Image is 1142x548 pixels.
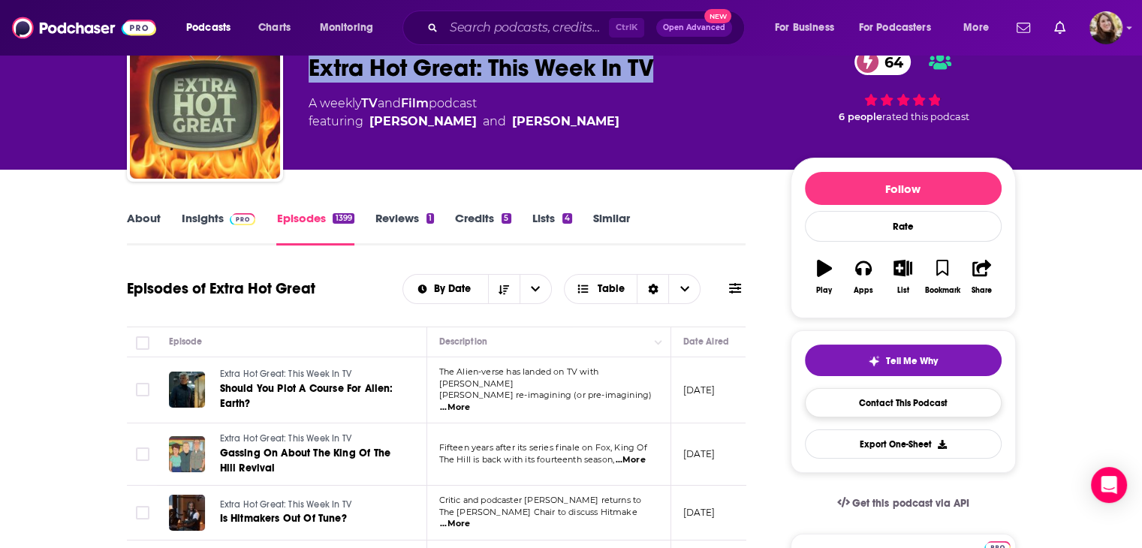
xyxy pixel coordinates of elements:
[962,250,1001,304] button: Share
[839,111,882,122] span: 6 people
[417,11,759,45] div: Search podcasts, credits, & more...
[791,39,1016,132] div: 64 6 peoplerated this podcast
[309,95,619,131] div: A weekly podcast
[683,506,716,519] p: [DATE]
[169,333,203,351] div: Episode
[333,213,354,224] div: 1399
[249,16,300,40] a: Charts
[220,368,400,381] a: Extra Hot Great: This Week In TV
[439,454,615,465] span: The Hill is back with its fourteenth season,
[130,29,280,179] img: Extra Hot Great: This Week In TV
[805,211,1002,242] div: Rate
[182,211,256,245] a: InsightsPodchaser Pro
[704,9,731,23] span: New
[220,381,400,411] a: Should You Plot A Course For Alien: Earth?
[854,286,873,295] div: Apps
[649,333,667,351] button: Column Actions
[1089,11,1122,44] button: Show profile menu
[258,17,291,38] span: Charts
[488,275,520,303] button: Sort Direction
[220,432,400,446] a: Extra Hot Great: This Week In TV
[220,498,399,512] a: Extra Hot Great: This Week In TV
[805,429,1002,459] button: Export One-Sheet
[439,495,642,505] span: Critic and podcaster [PERSON_NAME] returns to
[663,24,725,32] span: Open Advanced
[520,275,551,303] button: open menu
[186,17,231,38] span: Podcasts
[852,497,969,510] span: Get this podcast via API
[136,383,149,396] span: Toggle select row
[512,113,619,131] a: Sarah D. Bunting
[1091,467,1127,503] div: Open Intercom Messenger
[375,211,434,245] a: Reviews1
[439,507,637,517] span: The [PERSON_NAME] Chair to discuss Hitmake
[378,96,401,110] span: and
[403,284,488,294] button: open menu
[426,213,434,224] div: 1
[859,17,931,38] span: For Podcasters
[816,286,832,295] div: Play
[434,284,476,294] span: By Date
[868,355,880,367] img: tell me why sparkle
[562,213,572,224] div: 4
[564,274,701,304] button: Choose View
[854,49,911,75] a: 64
[805,345,1002,376] button: tell me why sparkleTell Me Why
[455,211,511,245] a: Credits5
[883,250,922,304] button: List
[805,388,1002,417] a: Contact This Podcast
[849,16,953,40] button: open menu
[220,369,351,379] span: Extra Hot Great: This Week In TV
[483,113,506,131] span: and
[444,16,609,40] input: Search podcasts, credits, & more...
[532,211,572,245] a: Lists4
[805,172,1002,205] button: Follow
[136,447,149,461] span: Toggle select row
[683,384,716,396] p: [DATE]
[127,279,315,298] h1: Episodes of Extra Hot Great
[220,499,351,510] span: Extra Hot Great: This Week In TV
[656,19,732,37] button: Open AdvancedNew
[593,211,630,245] a: Similar
[12,14,156,42] img: Podchaser - Follow, Share and Rate Podcasts
[439,366,598,389] span: The Alien-verse has landed on TV with [PERSON_NAME]
[220,447,390,474] span: Gassing On About The King Of The Hill Revival
[276,211,354,245] a: Episodes1399
[402,274,552,304] h2: Choose List sort
[220,446,400,476] a: Gassing On About The King Of The Hill Revival
[1048,15,1071,41] a: Show notifications dropdown
[220,433,351,444] span: Extra Hot Great: This Week In TV
[136,506,149,519] span: Toggle select row
[953,16,1008,40] button: open menu
[176,16,250,40] button: open menu
[220,512,347,525] span: Is Hitmakers Out Of Tune?
[869,49,911,75] span: 64
[230,213,256,225] img: Podchaser Pro
[220,511,399,526] a: Is Hitmakers Out Of Tune?
[775,17,834,38] span: For Business
[924,286,960,295] div: Bookmark
[309,113,619,131] span: featuring
[963,17,989,38] span: More
[502,213,511,224] div: 5
[401,96,429,110] a: Film
[897,286,909,295] div: List
[972,286,992,295] div: Share
[598,284,625,294] span: Table
[764,16,853,40] button: open menu
[683,447,716,460] p: [DATE]
[320,17,373,38] span: Monitoring
[805,250,844,304] button: Play
[683,333,729,351] div: Date Aired
[1089,11,1122,44] img: User Profile
[439,333,487,351] div: Description
[609,18,644,38] span: Ctrl K
[439,390,652,400] span: [PERSON_NAME] re-imagining (or pre-imagining)
[825,485,981,522] a: Get this podcast via API
[440,402,470,414] span: ...More
[369,113,477,131] a: Tara Ariano
[440,518,470,530] span: ...More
